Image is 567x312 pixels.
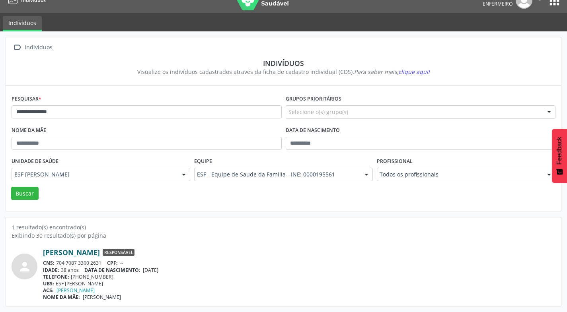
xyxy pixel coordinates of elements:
[57,287,95,294] a: [PERSON_NAME]
[286,124,340,137] label: Data de nascimento
[43,267,555,273] div: 38 anos
[11,187,39,200] button: Buscar
[43,280,555,287] div: ESF [PERSON_NAME]
[380,171,539,178] span: Todos os profissionais
[120,260,123,266] span: --
[3,16,42,31] a: Indivíduos
[23,42,54,53] div: Indivíduos
[12,93,41,105] label: Pesquisar
[12,155,58,168] label: Unidade de saúde
[107,260,118,266] span: CPF:
[43,260,555,266] div: 704 7087 3300 2631
[18,260,32,274] i: person
[43,260,55,266] span: CNS:
[43,280,54,287] span: UBS:
[17,68,550,76] div: Visualize os indivíduos cadastrados através da ficha de cadastro individual (CDS).
[354,68,430,76] i: Para saber mais,
[556,137,563,165] span: Feedback
[43,294,80,300] span: NOME DA MÃE:
[103,249,134,256] span: Responsável
[14,171,174,178] span: ESF [PERSON_NAME]
[377,155,413,168] label: Profissional
[288,108,348,116] span: Selecione o(s) grupo(s)
[197,171,357,178] span: ESF - Equipe de Saude da Familia - INE: 0000195561
[43,273,555,280] div: [PHONE_NUMBER]
[84,267,140,273] span: DATA DE NASCIMENTO:
[552,129,567,183] button: Feedback - Mostrar pesquisa
[286,93,341,105] label: Grupos prioritários
[43,287,54,294] span: ACS:
[83,294,121,300] span: [PERSON_NAME]
[398,68,430,76] span: clique aqui!
[12,124,46,137] label: Nome da mãe
[12,231,555,240] div: Exibindo 30 resultado(s) por página
[17,59,550,68] div: Indivíduos
[43,248,100,257] a: [PERSON_NAME]
[143,267,158,273] span: [DATE]
[43,267,59,273] span: IDADE:
[12,223,555,231] div: 1 resultado(s) encontrado(s)
[12,42,23,53] i: 
[483,0,513,7] span: Enfermeiro
[43,273,69,280] span: TELEFONE:
[12,42,54,53] a:  Indivíduos
[194,155,212,168] label: Equipe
